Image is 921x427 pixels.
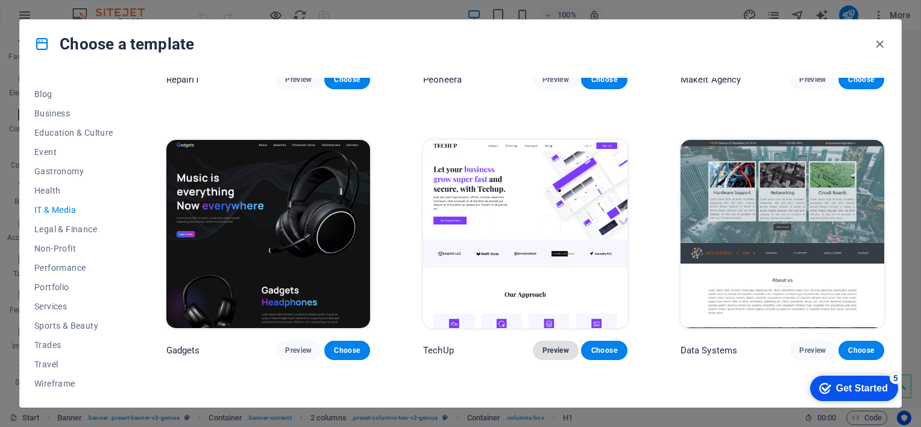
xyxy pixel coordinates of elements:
span: Wireframe [34,379,113,388]
span: Preview [799,75,826,84]
button: Trades [34,335,113,355]
p: Gadgets [166,344,200,356]
button: Preview [275,341,321,360]
button: Travel [34,355,113,374]
button: Choose [838,70,884,89]
button: Blog [34,84,113,104]
span: Blog [34,89,113,99]
button: Legal & Finance [34,220,113,239]
img: TechUp [423,140,627,328]
button: Preview [533,70,579,89]
span: Legal & Finance [34,224,113,234]
button: Choose [838,341,884,360]
span: Performance [34,263,113,273]
span: Trades [34,340,113,350]
span: Choose [848,75,875,84]
span: Services [34,302,113,311]
span: IT & Media [34,205,113,215]
button: Education & Culture [34,123,113,142]
div: Get Started [36,13,87,24]
span: Event [34,147,113,157]
span: Choose [591,75,617,84]
button: Health [34,181,113,200]
p: TechUp [423,344,454,356]
button: Non-Profit [34,239,113,258]
span: Business [34,109,113,118]
button: Sports & Beauty [34,316,113,335]
button: Portfolio [34,277,113,297]
img: Gadgets [166,140,370,328]
span: Travel [34,359,113,369]
span: Preview [542,75,569,84]
button: Performance [34,258,113,277]
span: Sports & Beauty [34,321,113,331]
span: Education & Culture [34,128,113,138]
span: Choose [334,346,360,355]
p: RepairIT [166,74,200,86]
span: Preview [542,346,569,355]
p: MakeIt Agency [681,74,741,86]
span: Portfolio [34,282,113,292]
span: Choose [591,346,617,355]
button: Business [34,104,113,123]
span: Choose [848,346,875,355]
span: Non-Profit [34,244,113,253]
p: Peoneera [423,74,462,86]
span: Choose [334,75,360,84]
button: Choose [324,341,370,360]
img: Data Systems [681,140,884,328]
div: 5 [89,2,101,14]
span: Gastronomy [34,166,113,176]
button: Services [34,297,113,316]
span: Preview [799,346,826,355]
button: Preview [275,70,321,89]
button: IT & Media [34,200,113,220]
button: Choose [581,70,627,89]
button: Choose [581,341,627,360]
button: Preview [790,341,835,360]
span: Preview [285,346,312,355]
span: Preview [285,75,312,84]
button: Gastronomy [34,162,113,181]
button: Wireframe [34,374,113,393]
button: Choose [324,70,370,89]
span: Health [34,186,113,195]
button: Preview [790,70,835,89]
button: Preview [533,341,579,360]
div: Get Started 5 items remaining, 0% complete [10,6,98,31]
h4: Choose a template [34,34,194,54]
button: Event [34,142,113,162]
p: Data Systems [681,344,738,356]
